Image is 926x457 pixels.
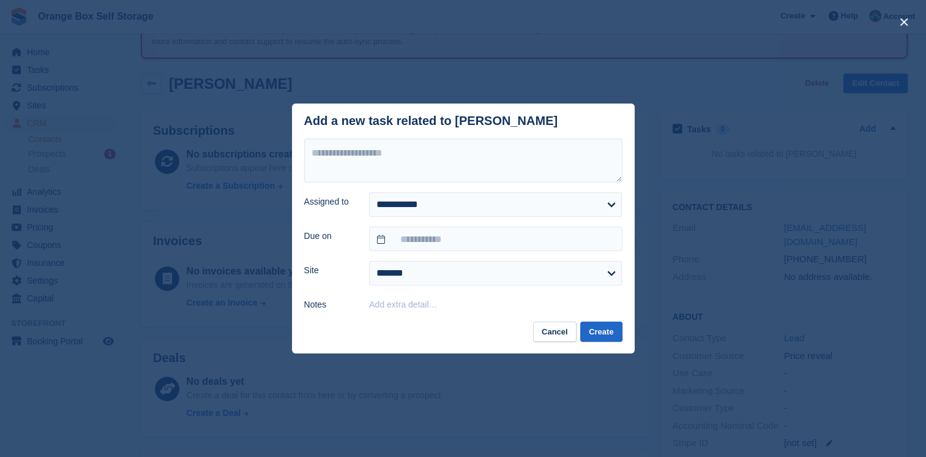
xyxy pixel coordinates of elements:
button: Create [580,322,622,342]
label: Notes [304,298,355,311]
div: Add a new task related to [PERSON_NAME] [304,114,558,128]
button: Add extra detail… [369,300,437,309]
label: Due on [304,230,355,243]
label: Site [304,264,355,277]
label: Assigned to [304,195,355,208]
button: close [894,12,914,32]
button: Cancel [533,322,577,342]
